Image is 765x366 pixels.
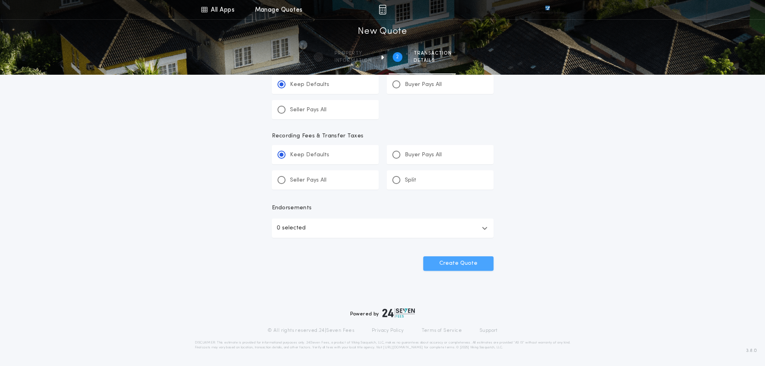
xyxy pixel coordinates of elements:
[290,81,329,89] p: Keep Defaults
[414,50,452,57] span: Transaction
[383,346,423,349] a: [URL][DOMAIN_NAME]
[195,340,571,350] p: DISCLAIMER: This estimate is provided for informational purposes only. 24|Seven Fees, a product o...
[396,54,399,60] h2: 2
[405,151,442,159] p: Buyer Pays All
[290,176,326,184] p: Seller Pays All
[290,106,326,114] p: Seller Pays All
[405,81,442,89] p: Buyer Pays All
[479,327,498,334] a: Support
[272,204,494,212] p: Endorsements
[277,223,306,233] p: 0 selected
[530,6,564,14] img: vs-icon
[290,151,329,159] p: Keep Defaults
[423,256,494,271] button: Create Quote
[746,347,757,354] span: 3.8.0
[272,132,494,140] p: Recording Fees & Transfer Taxes
[358,25,407,38] h1: New Quote
[382,308,415,318] img: logo
[267,327,354,334] p: © All rights reserved. 24|Seven Fees
[272,219,494,238] button: 0 selected
[405,176,416,184] p: Split
[335,50,372,57] span: Property
[372,327,404,334] a: Privacy Policy
[379,5,386,14] img: img
[414,57,452,64] span: details
[422,327,462,334] a: Terms of Service
[350,308,415,318] div: Powered by
[335,57,372,64] span: information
